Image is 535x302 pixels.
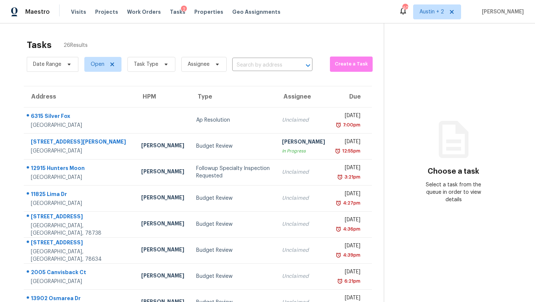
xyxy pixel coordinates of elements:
[337,173,343,181] img: Overdue Alarm Icon
[31,147,129,155] div: [GEOGRAPHIC_DATA]
[196,165,270,180] div: Followup Specialty Inspection Requested
[419,181,488,203] div: Select a task from the queue in order to view details
[31,269,129,278] div: 2005 Canvisback Ct
[337,277,343,285] img: Overdue Alarm Icon
[31,138,129,147] div: [STREET_ADDRESS][PERSON_NAME]
[479,8,524,16] span: [PERSON_NAME]
[141,272,184,281] div: [PERSON_NAME]
[141,220,184,229] div: [PERSON_NAME]
[337,216,360,225] div: [DATE]
[341,225,360,233] div: 4:36pm
[196,221,270,228] div: Budget Review
[341,251,360,259] div: 4:39pm
[25,8,50,16] span: Maestro
[31,190,129,200] div: 11825 Lima Dr
[141,194,184,203] div: [PERSON_NAME]
[343,277,360,285] div: 6:21pm
[31,278,129,285] div: [GEOGRAPHIC_DATA]
[196,195,270,202] div: Budget Review
[330,57,373,72] button: Create a Task
[71,8,86,16] span: Visits
[282,168,325,176] div: Unclaimed
[335,147,341,155] img: Overdue Alarm Icon
[95,8,118,16] span: Projects
[402,4,408,12] div: 40
[334,60,369,68] span: Create a Task
[64,42,88,49] span: 26 Results
[337,242,360,251] div: [DATE]
[31,239,129,248] div: [STREET_ADDRESS]
[282,273,325,280] div: Unclaimed
[141,142,184,151] div: [PERSON_NAME]
[188,61,210,68] span: Assignee
[337,164,360,173] div: [DATE]
[331,86,372,107] th: Due
[282,147,325,155] div: In Progress
[31,222,129,237] div: [GEOGRAPHIC_DATA], [GEOGRAPHIC_DATA], 78738
[135,86,190,107] th: HPM
[31,248,129,263] div: [GEOGRAPHIC_DATA], [GEOGRAPHIC_DATA], 78634
[232,60,292,71] input: Search by address
[134,61,158,68] span: Task Type
[341,199,360,207] div: 4:27pm
[282,247,325,254] div: Unclaimed
[335,251,341,259] img: Overdue Alarm Icon
[31,213,129,222] div: [STREET_ADDRESS]
[127,8,161,16] span: Work Orders
[282,195,325,202] div: Unclaimed
[419,8,444,16] span: Austin + 2
[141,168,184,177] div: [PERSON_NAME]
[276,86,331,107] th: Assignee
[282,221,325,228] div: Unclaimed
[335,225,341,233] img: Overdue Alarm Icon
[337,268,360,277] div: [DATE]
[335,199,341,207] img: Overdue Alarm Icon
[341,121,360,129] div: 7:00pm
[337,112,360,121] div: [DATE]
[428,168,479,175] h3: Choose a task
[343,173,360,181] div: 3:21pm
[282,138,325,147] div: [PERSON_NAME]
[196,142,270,150] div: Budget Review
[31,174,129,181] div: [GEOGRAPHIC_DATA]
[181,6,187,13] div: 2
[31,122,129,129] div: [GEOGRAPHIC_DATA]
[341,147,360,155] div: 12:55pm
[337,138,360,147] div: [DATE]
[31,112,129,122] div: 6315 Silver Fox
[24,86,135,107] th: Address
[170,9,185,15] span: Tasks
[33,61,61,68] span: Date Range
[27,41,52,49] h2: Tasks
[196,247,270,254] div: Budget Review
[194,8,223,16] span: Properties
[303,60,313,71] button: Open
[232,8,281,16] span: Geo Assignments
[196,273,270,280] div: Budget Review
[91,61,104,68] span: Open
[282,116,325,124] div: Unclaimed
[190,86,276,107] th: Type
[335,121,341,129] img: Overdue Alarm Icon
[141,246,184,255] div: [PERSON_NAME]
[196,116,270,124] div: Ap Resolution
[31,164,129,174] div: 12915 Hunters Moon
[337,190,360,199] div: [DATE]
[31,200,129,207] div: [GEOGRAPHIC_DATA]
